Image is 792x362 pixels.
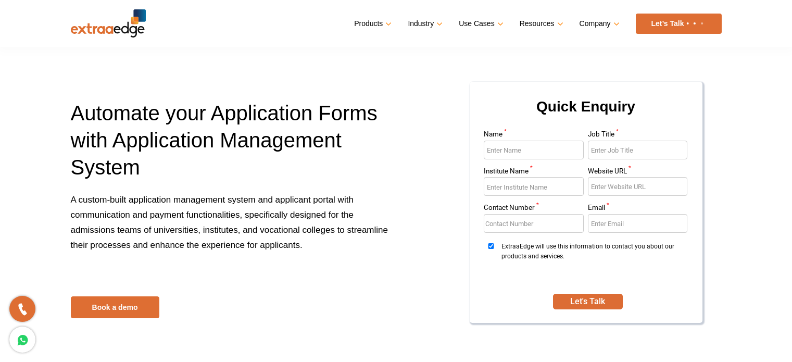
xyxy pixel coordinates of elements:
a: Resources [520,16,561,31]
input: Enter Job Title [588,141,688,159]
label: Contact Number [484,204,584,214]
label: Email [588,204,688,214]
input: Enter Email [588,214,688,233]
label: Website URL [588,168,688,178]
a: Products [354,16,389,31]
a: Use Cases [459,16,501,31]
a: Industry [408,16,441,31]
p: A custom-built application management system and applicant portal with communication and payment ... [71,192,388,267]
h2: Quick Enquiry [482,94,690,131]
a: Company [580,16,618,31]
button: SUBMIT [553,294,623,309]
label: Institute Name [484,168,584,178]
a: Let’s Talk [636,14,722,34]
input: ExtraaEdge will use this information to contact you about our products and services. [484,243,498,249]
span: Automate your Application Forms with Application Management System [71,102,378,179]
input: Enter Name [484,141,584,159]
label: Name [484,131,584,141]
input: Enter Institute Name [484,177,584,196]
span: ExtraaEdge will use this information to contact you about our products and services. [501,242,684,281]
input: Enter Contact Number [484,214,584,233]
a: Book a demo [71,296,159,318]
input: Enter Website URL [588,177,688,196]
label: Job Title [588,131,688,141]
